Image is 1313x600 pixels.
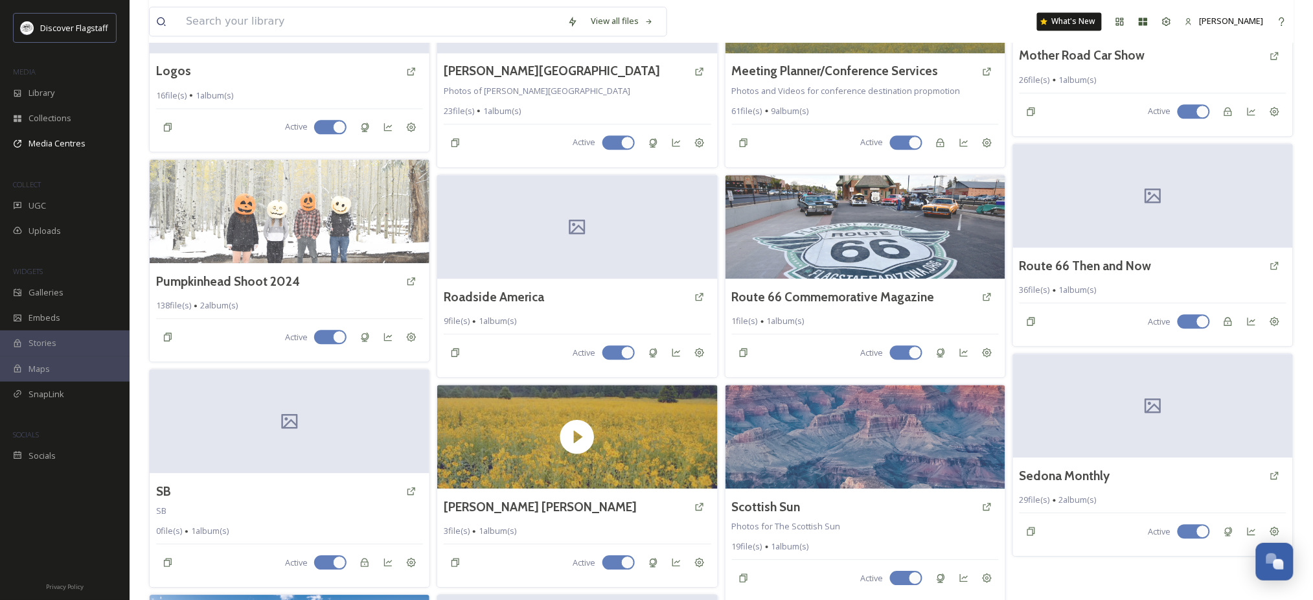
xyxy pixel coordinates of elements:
[46,583,84,591] span: Privacy Policy
[1020,467,1110,485] a: Sedona Monthly
[156,62,191,80] a: Logos
[156,482,171,501] a: SB
[1020,284,1050,296] span: 36 file(s)
[1148,316,1171,328] span: Active
[29,286,63,299] span: Galleries
[732,520,841,532] span: Photos for The Scottish Sun
[573,347,596,359] span: Active
[1148,525,1171,538] span: Active
[1178,8,1270,34] a: [PERSON_NAME]
[444,525,470,537] span: 3 file(s)
[573,136,596,148] span: Active
[573,557,596,569] span: Active
[767,315,805,327] span: 1 album(s)
[444,85,630,97] span: Photos of [PERSON_NAME][GEOGRAPHIC_DATA]
[483,105,521,117] span: 1 album(s)
[732,315,758,327] span: 1 file(s)
[285,331,308,343] span: Active
[29,450,56,462] span: Socials
[479,315,516,327] span: 1 album(s)
[584,8,660,34] a: View all files
[1059,284,1097,296] span: 1 album(s)
[1020,74,1050,86] span: 26 file(s)
[13,179,41,189] span: COLLECT
[444,288,544,306] a: Roadside America
[29,112,71,124] span: Collections
[29,200,46,212] span: UGC
[444,498,637,516] a: [PERSON_NAME] [PERSON_NAME]
[444,105,474,117] span: 23 file(s)
[437,385,717,489] img: thumbnail
[150,159,429,263] img: DSC_0540.JPG
[29,337,56,349] span: Stories
[46,578,84,594] a: Privacy Policy
[732,540,762,553] span: 19 file(s)
[156,505,166,516] span: SB
[861,347,884,359] span: Active
[29,87,54,99] span: Library
[29,363,50,375] span: Maps
[861,136,884,148] span: Active
[285,121,308,133] span: Active
[29,137,86,150] span: Media Centres
[156,272,300,291] a: Pumpkinhead Shoot 2024
[732,105,762,117] span: 61 file(s)
[156,299,191,312] span: 138 file(s)
[29,225,61,237] span: Uploads
[725,175,1005,279] img: DSC_0287.jpg
[861,572,884,584] span: Active
[40,22,108,34] span: Discover Flagstaff
[444,62,660,80] a: [PERSON_NAME][GEOGRAPHIC_DATA]
[29,388,64,400] span: SnapLink
[196,89,233,102] span: 1 album(s)
[156,89,187,102] span: 16 file(s)
[732,85,961,97] span: Photos and Videos for conference destination propmotion
[200,299,238,312] span: 2 album(s)
[1059,494,1097,506] span: 2 album(s)
[1020,494,1050,506] span: 29 file(s)
[13,67,36,76] span: MEDIA
[725,385,1005,489] img: GrandCanyon-8.jpg
[732,62,939,80] a: Meeting Planner/Conference Services
[29,312,60,324] span: Embeds
[13,430,39,439] span: SOCIALS
[1200,15,1264,27] span: [PERSON_NAME]
[1059,74,1097,86] span: 1 album(s)
[285,557,308,569] span: Active
[179,7,561,36] input: Search your library
[1148,105,1171,117] span: Active
[444,315,470,327] span: 9 file(s)
[1020,257,1152,275] a: Route 66 Then and Now
[771,105,809,117] span: 9 album(s)
[732,288,935,306] a: Route 66 Commemorative Magazine
[13,266,43,276] span: WIDGETS
[191,525,229,537] span: 1 album(s)
[479,525,516,537] span: 1 album(s)
[1037,12,1102,30] a: What's New
[732,498,801,516] a: Scottish Sun
[771,540,809,553] span: 1 album(s)
[156,525,182,537] span: 0 file(s)
[21,21,34,34] img: Untitled%20design%20(1).png
[1020,46,1145,65] a: Mother Road Car Show
[1256,543,1294,581] button: Open Chat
